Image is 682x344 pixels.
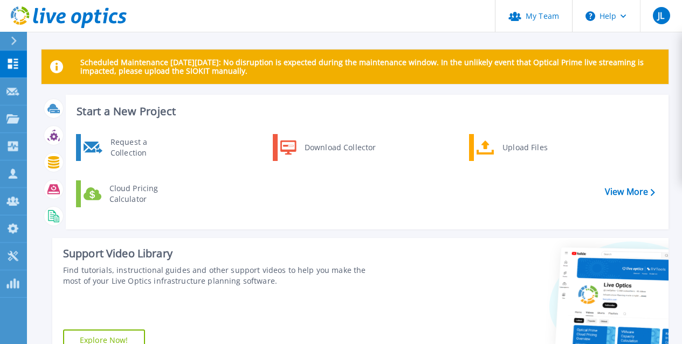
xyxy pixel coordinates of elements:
[658,11,664,20] span: JL
[469,134,580,161] a: Upload Files
[497,137,577,158] div: Upload Files
[105,137,184,158] div: Request a Collection
[76,134,187,161] a: Request a Collection
[605,187,655,197] a: View More
[63,265,383,286] div: Find tutorials, instructional guides and other support videos to help you make the most of your L...
[299,137,381,158] div: Download Collector
[104,183,184,205] div: Cloud Pricing Calculator
[80,58,660,75] p: Scheduled Maintenance [DATE][DATE]: No disruption is expected during the maintenance window. In t...
[273,134,383,161] a: Download Collector
[77,106,655,117] h3: Start a New Project
[76,180,187,207] a: Cloud Pricing Calculator
[63,247,383,261] div: Support Video Library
